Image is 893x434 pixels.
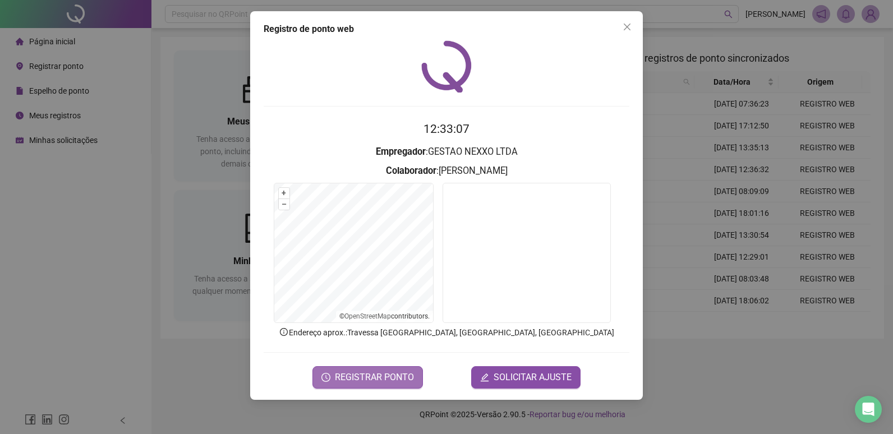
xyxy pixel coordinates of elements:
[424,122,469,136] time: 12:33:07
[264,145,629,159] h3: : GESTAO NEXXO LTDA
[855,396,882,423] div: Open Intercom Messenger
[279,199,289,210] button: –
[264,164,629,178] h3: : [PERSON_NAME]
[480,373,489,382] span: edit
[279,327,289,337] span: info-circle
[471,366,581,389] button: editSOLICITAR AJUSTE
[618,18,636,36] button: Close
[623,22,632,31] span: close
[494,371,572,384] span: SOLICITAR AJUSTE
[321,373,330,382] span: clock-circle
[421,40,472,93] img: QRPoint
[335,371,414,384] span: REGISTRAR PONTO
[279,188,289,198] button: +
[264,326,629,339] p: Endereço aprox. : Travessa [GEOGRAPHIC_DATA], [GEOGRAPHIC_DATA], [GEOGRAPHIC_DATA]
[264,22,629,36] div: Registro de ponto web
[386,165,436,176] strong: Colaborador
[376,146,426,157] strong: Empregador
[339,312,430,320] li: © contributors.
[312,366,423,389] button: REGISTRAR PONTO
[344,312,391,320] a: OpenStreetMap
